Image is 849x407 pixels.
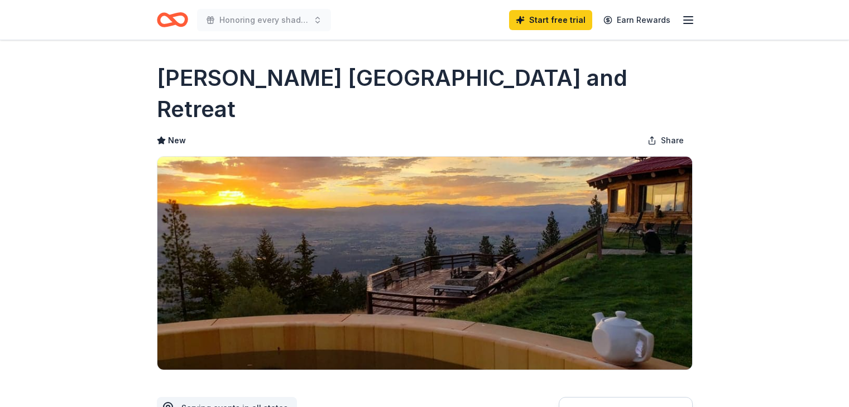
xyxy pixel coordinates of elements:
[157,62,693,125] h1: [PERSON_NAME] [GEOGRAPHIC_DATA] and Retreat
[157,157,692,370] img: Image for Downing Mountain Lodge and Retreat
[157,7,188,33] a: Home
[597,10,677,30] a: Earn Rewards
[168,134,186,147] span: New
[197,9,331,31] button: Honoring every shade of strength, Domestic Violence Awareness Brunch
[219,13,309,27] span: Honoring every shade of strength, Domestic Violence Awareness Brunch
[661,134,684,147] span: Share
[639,129,693,152] button: Share
[509,10,592,30] a: Start free trial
